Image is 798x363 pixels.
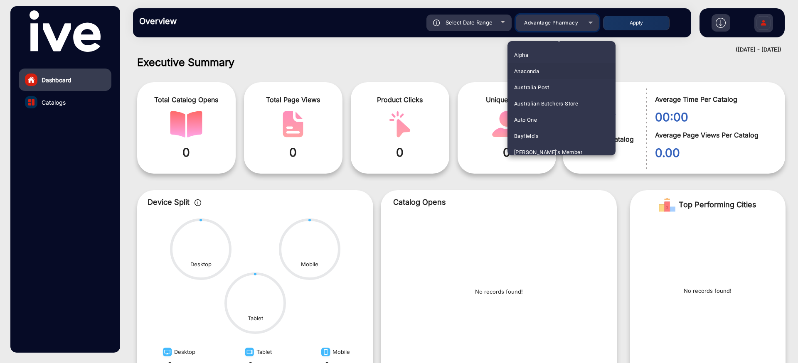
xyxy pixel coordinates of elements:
[514,47,528,63] span: Alpha
[514,128,539,144] span: Bayfield’s
[514,96,578,112] span: Australian Butchers Store
[514,79,549,96] span: Australia Post
[514,112,537,128] span: Auto One
[514,63,539,79] span: Anaconda
[514,144,582,160] span: [PERSON_NAME]’s Member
